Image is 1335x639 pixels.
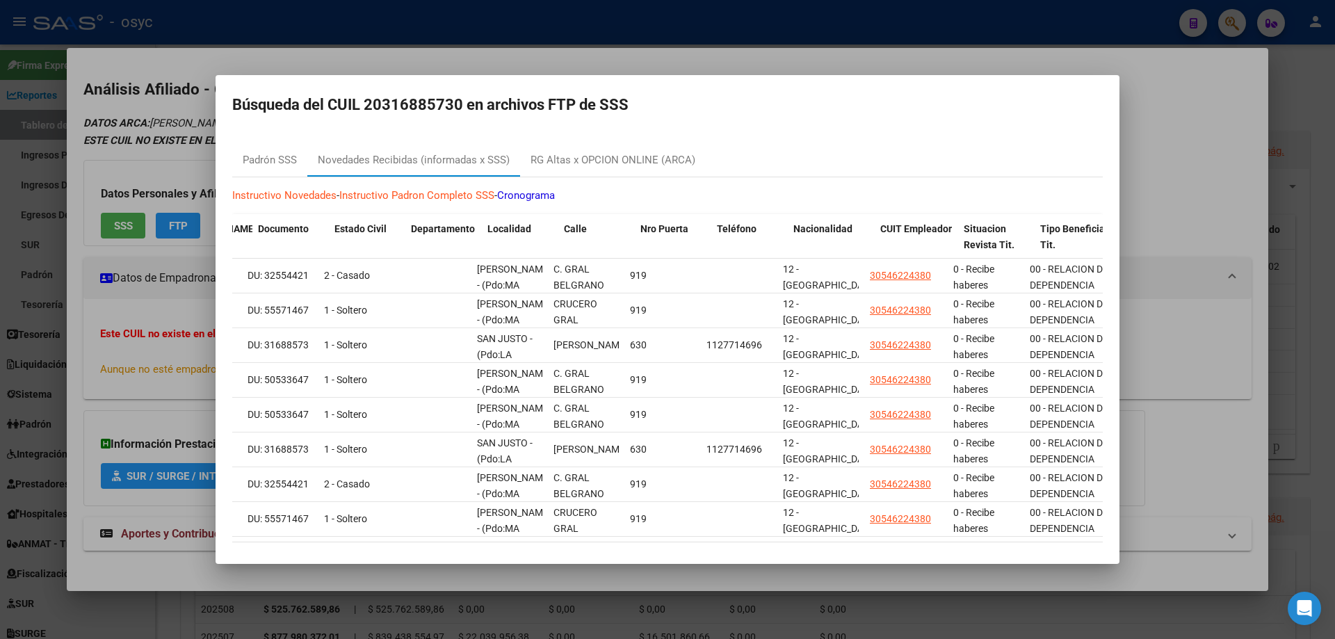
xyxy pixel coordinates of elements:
datatable-header-cell: Documento [252,214,329,275]
span: 1 - Soltero [324,513,367,524]
span: DU: 32554421 [248,270,309,281]
span: DU: 32554421 [248,478,309,490]
span: 00 - RELACION DE DEPENDENCIA [1030,264,1108,291]
span: [PERSON_NAME] - (Pdo:MA [477,403,551,430]
span: C. GRAL BELGRANO [553,472,604,499]
span: [PERSON_NAME] - (Pdo:MA [477,472,551,499]
span: Nacionalidad [793,223,852,234]
span: 1127714696 [706,339,762,350]
span: 00 - RELACION DE DEPENDENCIA [1030,437,1108,464]
span: DU: 31688573 [248,339,309,350]
div: 919 [630,372,695,388]
span: 30546224380 [870,270,931,281]
span: CRUCERO GRAL BELGRAN [553,298,597,341]
span: [PERSON_NAME] - (Pdo:MA [477,264,551,291]
span: 12 - [GEOGRAPHIC_DATA] [783,333,877,360]
span: 12 - [GEOGRAPHIC_DATA] [783,264,877,291]
span: CUIT Empleador [880,223,952,234]
span: [PERSON_NAME] - (Pdo:MA [477,368,551,395]
span: 0 - Recibe haberes regularmente [953,472,1011,515]
h2: Búsqueda del CUIL 20316885730 en archivos FTP de SSS [232,92,1103,118]
span: 0 - Recibe haberes regularmente [953,437,1011,480]
div: RG Altas x OPCION ONLINE (ARCA) [531,152,695,168]
span: 00 - RELACION DE DEPENDENCIA [1030,333,1108,360]
div: 630 [630,442,695,458]
span: Nro Puerta [640,223,688,234]
span: Tipo Beneficiario Tit. [1040,223,1117,250]
p: - - [232,188,1103,204]
div: Padrón SSS [243,152,297,168]
span: DU: 55571467 [248,305,309,316]
div: 8 total [232,542,1103,577]
datatable-header-cell: Localidad [482,214,558,275]
span: 30546224380 [870,444,931,455]
span: 30546224380 [870,374,931,385]
span: Documento [258,223,309,234]
span: 0 - Recibe haberes regularmente [953,507,1011,550]
span: 30546224380 [870,513,931,524]
span: CRUCERO GRAL BELGRAN [553,507,597,550]
span: [PERSON_NAME] [553,339,628,350]
a: Cronograma [497,189,555,202]
span: 00 - RELACION DE DEPENDENCIA [1030,472,1108,499]
span: 1 - Soltero [324,339,367,350]
span: 30546224380 [870,409,931,420]
datatable-header-cell: Tipo Beneficiario Tit. [1035,214,1139,275]
span: 30546224380 [870,478,931,490]
span: 00 - RELACION DE DEPENDENCIA [1030,298,1108,325]
span: C. GRAL BELGRANO [553,368,604,395]
datatable-header-cell: CUIT Empleador [875,214,958,275]
span: [PERSON_NAME] - (Pdo:MA [477,507,551,534]
span: 00 - RELACION DE DEPENDENCIA [1030,507,1108,534]
span: C. GRAL BELGRANO [553,264,604,291]
datatable-header-cell: Nacionalidad [788,214,875,275]
datatable-header-cell: Nro Puerta [635,214,711,275]
span: 1 - Soltero [324,444,367,455]
div: 919 [630,511,695,527]
span: 2 - Casado [324,270,370,281]
span: Departamento [411,223,475,234]
datatable-header-cell: Situacion Revista Tit. [958,214,1035,275]
span: 0 - Recibe haberes regularmente [953,403,1011,446]
div: 919 [630,407,695,423]
span: Calle [564,223,587,234]
span: [PERSON_NAME] - (Pdo:MA [477,298,551,325]
span: [PERSON_NAME] [553,444,628,455]
span: 2 - Casado [324,478,370,490]
datatable-header-cell: Calle [558,214,635,275]
div: Novedades Recibidas (informadas x SSS) [318,152,510,168]
div: Open Intercom Messenger [1288,592,1321,625]
span: 1127714696 [706,444,762,455]
datatable-header-cell: Departamento [405,214,482,275]
span: 30546224380 [870,339,931,350]
div: 919 [630,302,695,318]
span: Teléfono [717,223,756,234]
span: DU: 55571467 [248,513,309,524]
span: DU: 50533647 [248,374,309,385]
div: 919 [630,268,695,284]
span: 12 - [GEOGRAPHIC_DATA] [783,507,877,534]
span: 30546224380 [870,305,931,316]
span: 12 - [GEOGRAPHIC_DATA] [783,472,877,499]
span: 0 - Recibe haberes regularmente [953,264,1011,307]
span: 00 - RELACION DE DEPENDENCIA [1030,368,1108,395]
span: 12 - [GEOGRAPHIC_DATA] [783,437,877,464]
a: Instructivo Novedades [232,189,337,202]
datatable-header-cell: Estado Civil [329,214,405,275]
span: 1 - Soltero [324,409,367,420]
span: DU: 31688573 [248,444,309,455]
span: Situacion Revista Tit. [964,223,1014,250]
span: 12 - [GEOGRAPHIC_DATA] [783,298,877,325]
span: 1 - Soltero [324,374,367,385]
datatable-header-cell: Teléfono [711,214,788,275]
div: 919 [630,476,695,492]
span: C. GRAL BELGRANO [553,403,604,430]
span: 00 - RELACION DE DEPENDENCIA [1030,403,1108,430]
span: 1 - Soltero [324,305,367,316]
a: Instructivo Padron Completo SSS [339,189,494,202]
div: 630 [630,337,695,353]
span: SAN JUSTO - (Pdo:LA [477,333,533,360]
span: Estado Civil [334,223,387,234]
span: 12 - [GEOGRAPHIC_DATA] [783,368,877,395]
span: 0 - Recibe haberes regularmente [953,298,1011,341]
